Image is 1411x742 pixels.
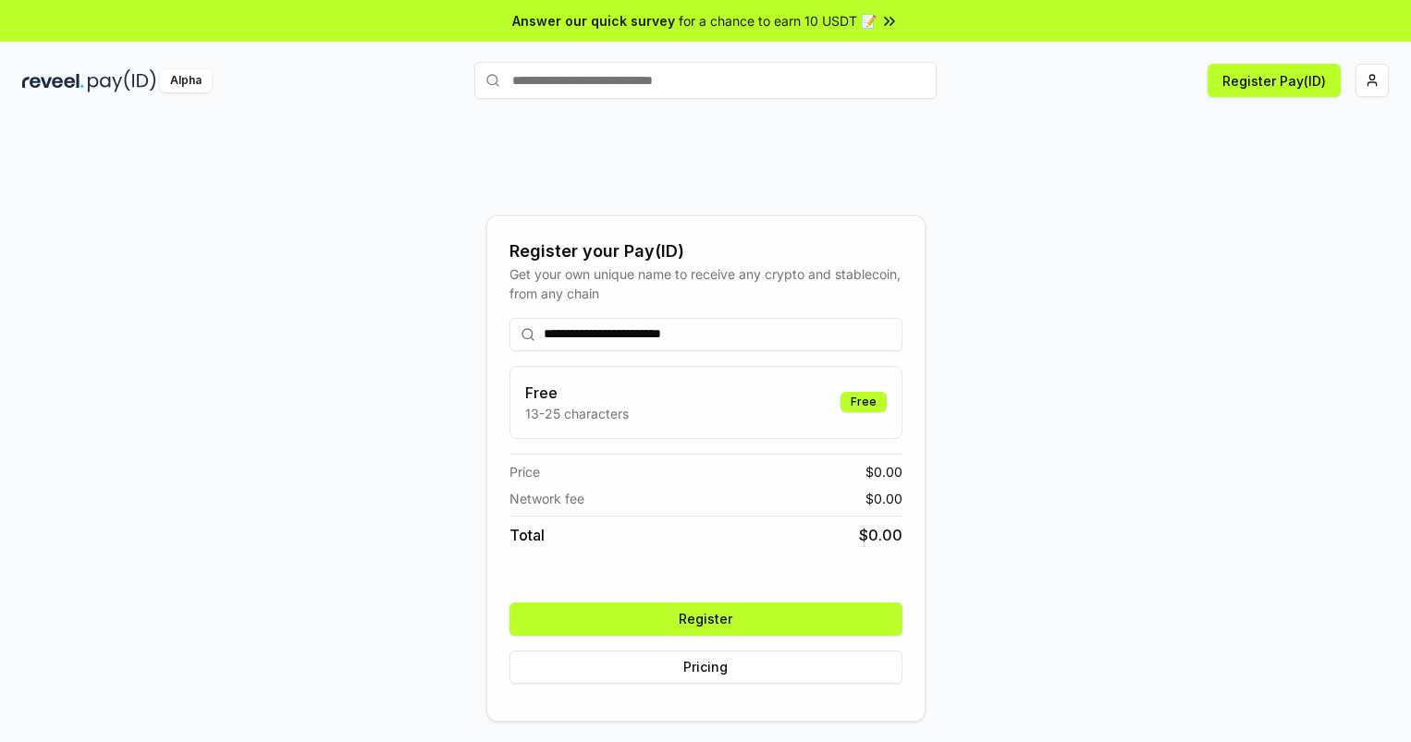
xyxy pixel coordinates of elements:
[1208,64,1341,97] button: Register Pay(ID)
[859,524,902,546] span: $ 0.00
[509,489,584,508] span: Network fee
[22,69,84,92] img: reveel_dark
[88,69,156,92] img: pay_id
[509,602,902,636] button: Register
[509,651,902,684] button: Pricing
[865,489,902,508] span: $ 0.00
[509,524,545,546] span: Total
[840,392,887,412] div: Free
[509,264,902,303] div: Get your own unique name to receive any crypto and stablecoin, from any chain
[160,69,212,92] div: Alpha
[512,11,675,30] span: Answer our quick survey
[525,382,629,404] h3: Free
[509,462,540,481] span: Price
[679,11,877,30] span: for a chance to earn 10 USDT 📝
[865,462,902,481] span: $ 0.00
[509,238,902,264] div: Register your Pay(ID)
[525,404,629,423] p: 13-25 characters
